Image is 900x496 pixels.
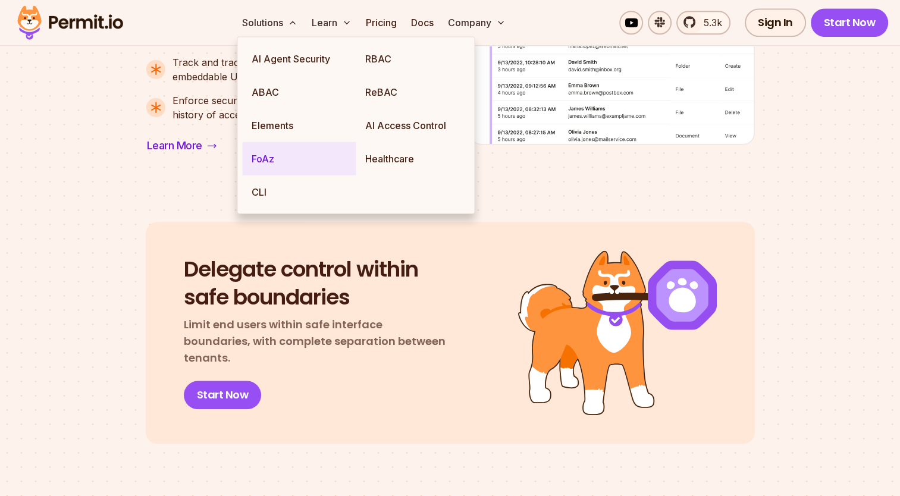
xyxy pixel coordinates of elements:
[406,11,438,34] a: Docs
[242,109,356,142] a: Elements
[361,11,402,34] a: Pricing
[443,11,510,34] button: Company
[356,76,469,109] a: ReBAC
[173,93,431,122] p: Enforce security and provide your users with a detailed history of access events.
[676,11,730,34] a: 5.3k
[184,381,262,409] a: Start Now
[146,136,218,155] a: Learn More
[173,55,431,84] p: Track and trace user activity in an easy-to-use, secure, embeddable UI component.
[237,11,302,34] button: Solutions
[242,42,356,76] a: AI Agent Security
[184,316,446,366] p: Limit end users within safe interface boundaries, with complete separation between tenants.
[745,8,806,37] a: Sign In
[697,15,722,30] span: 5.3k
[242,142,356,175] a: FoAz
[356,109,469,142] a: AI Access Control
[811,8,889,37] a: Start Now
[147,137,202,154] span: Learn More
[12,2,128,43] img: Permit logo
[184,256,446,312] h2: Delegate control within safe boundaries
[242,76,356,109] a: ABAC
[356,42,469,76] a: RBAC
[356,142,469,175] a: Healthcare
[242,175,356,209] a: CLI
[307,11,356,34] button: Learn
